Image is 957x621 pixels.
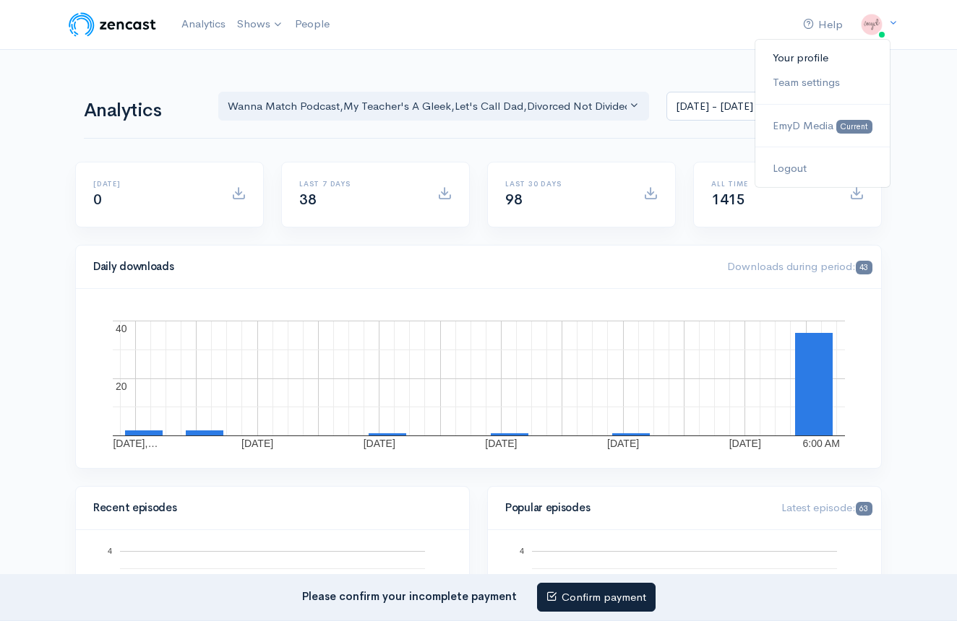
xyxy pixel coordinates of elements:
text: 20 [116,381,127,392]
span: 38 [299,191,316,209]
h6: All time [711,180,832,188]
strong: Please confirm your incomplete payment [302,589,517,602]
text: [DATE] [729,438,761,449]
div: Wanna Match Podcast , My Teacher's A Gleek , Let's Call Dad , Divorced Not Divided [228,98,627,115]
text: [DATE] [364,438,395,449]
span: EmyD Media [773,118,833,132]
a: EmyD Media Current [755,113,890,139]
span: 1415 [711,191,744,209]
span: 43 [856,261,872,274]
text: 6:00 AM [802,438,839,449]
span: Latest episode: [781,500,872,514]
text: [DATE] [485,438,517,449]
a: Analytics [176,9,231,40]
text: 40 [116,323,127,334]
svg: A chart. [93,306,864,451]
span: 63 [856,502,872,516]
h6: Last 7 days [299,180,420,188]
a: Your profile [755,45,890,71]
a: People [289,9,335,40]
input: analytics date range selector [666,92,844,121]
img: ZenCast Logo [66,10,158,39]
a: Confirm payment [537,583,656,612]
h1: Analytics [84,100,201,121]
text: 4 [520,547,524,555]
h4: Daily downloads [93,261,710,273]
a: Logout [755,156,890,181]
h6: Last 30 days [505,180,626,188]
span: 0 [93,191,102,209]
button: Wanna Match Podcast, My Teacher's A Gleek, Let's Call Dad, Divorced Not Divided [218,92,649,121]
span: Downloads during period: [727,259,872,273]
text: [DATE],… [113,438,158,449]
a: Team settings [755,70,890,95]
span: Current [836,120,872,134]
h4: Recent episodes [93,502,443,514]
span: 98 [505,191,522,209]
h6: [DATE] [93,180,214,188]
a: Shows [231,9,289,40]
text: 4 [108,547,112,555]
img: ... [857,10,886,39]
text: [DATE] [607,438,639,449]
h4: Popular episodes [505,502,764,514]
text: [DATE] [241,438,273,449]
a: Help [797,9,849,40]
